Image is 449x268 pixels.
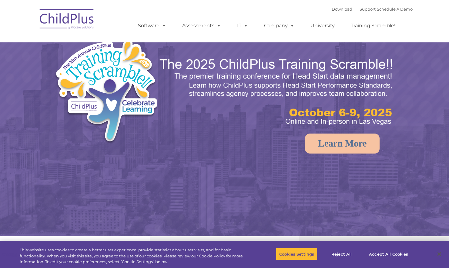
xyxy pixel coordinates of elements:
a: IT [231,20,254,32]
button: Close [433,247,446,261]
div: This website uses cookies to create a better user experience, provide statistics about user visit... [20,247,247,265]
a: Learn More [305,134,380,154]
button: Accept All Cookies [366,248,411,260]
a: Software [132,20,172,32]
a: Download [332,7,352,12]
img: ChildPlus by Procare Solutions [37,5,97,35]
a: Support [360,7,376,12]
font: | [332,7,413,12]
a: Training Scramble!! [345,20,403,32]
button: Reject All [323,248,360,260]
button: Cookies Settings [276,248,317,260]
a: University [304,20,341,32]
a: Assessments [176,20,227,32]
a: Company [258,20,300,32]
a: Schedule A Demo [377,7,413,12]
